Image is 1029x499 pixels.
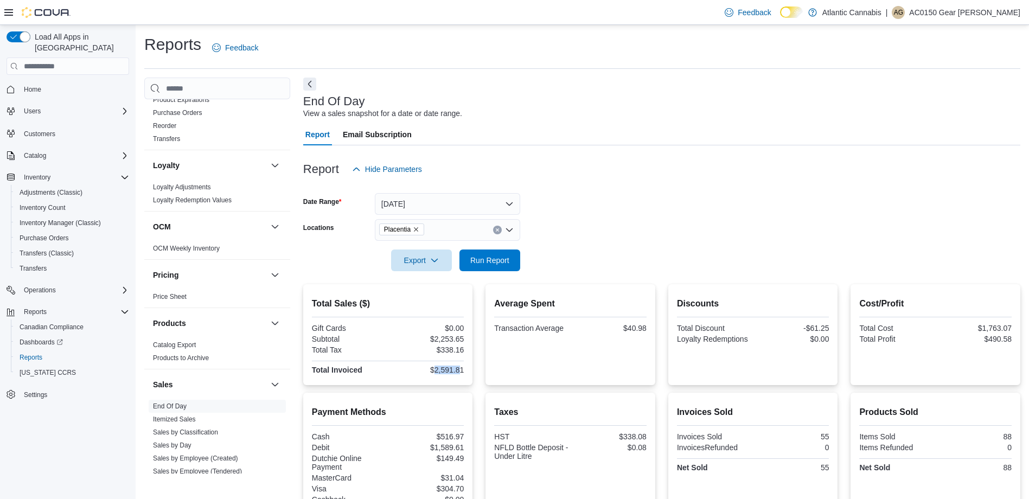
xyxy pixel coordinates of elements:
[11,246,133,261] button: Transfers (Classic)
[677,443,751,452] div: InvoicesRefunded
[15,366,80,379] a: [US_STATE] CCRS
[938,335,1012,343] div: $490.58
[413,226,419,233] button: Remove Placentia from selection in this group
[24,391,47,399] span: Settings
[20,284,60,297] button: Operations
[24,85,41,94] span: Home
[15,186,87,199] a: Adjustments (Classic)
[15,247,78,260] a: Transfers (Classic)
[153,428,218,436] a: Sales by Classification
[153,270,266,280] button: Pricing
[859,432,933,441] div: Items Sold
[2,104,133,119] button: Users
[390,366,464,374] div: $2,591.81
[153,245,220,252] a: OCM Weekly Inventory
[153,455,238,462] a: Sales by Employee (Created)
[153,244,220,253] span: OCM Weekly Inventory
[11,365,133,380] button: [US_STATE] CCRS
[390,346,464,354] div: $338.16
[2,125,133,141] button: Customers
[153,160,180,171] h3: Loyalty
[2,304,133,319] button: Reports
[859,297,1012,310] h2: Cost/Profit
[269,220,282,233] button: OCM
[20,388,52,401] a: Settings
[312,335,386,343] div: Subtotal
[15,321,88,334] a: Canadian Compliance
[15,232,73,245] a: Purchase Orders
[303,95,365,108] h3: End Of Day
[153,454,238,463] span: Sales by Employee (Created)
[24,308,47,316] span: Reports
[153,442,191,449] a: Sales by Day
[153,196,232,204] a: Loyalty Redemption Values
[153,135,180,143] a: Transfers
[755,443,829,452] div: 0
[312,474,386,482] div: MasterCard
[269,159,282,172] button: Loyalty
[390,484,464,493] div: $304.70
[15,201,70,214] a: Inventory Count
[15,232,129,245] span: Purchase Orders
[312,406,464,419] h2: Payment Methods
[312,324,386,332] div: Gift Cards
[470,255,509,266] span: Run Report
[153,270,178,280] h3: Pricing
[153,293,187,300] a: Price Sheet
[15,186,129,199] span: Adjustments (Classic)
[153,95,209,104] span: Product Expirations
[20,219,101,227] span: Inventory Manager (Classic)
[2,387,133,402] button: Settings
[938,443,1012,452] div: 0
[15,336,67,349] a: Dashboards
[494,432,568,441] div: HST
[379,223,424,235] span: Placentia
[303,223,334,232] label: Locations
[677,324,751,332] div: Total Discount
[15,336,129,349] span: Dashboards
[153,402,187,411] span: End Of Day
[269,378,282,391] button: Sales
[153,415,196,424] span: Itemized Sales
[153,109,202,117] a: Purchase Orders
[208,37,263,59] a: Feedback
[20,171,129,184] span: Inventory
[153,468,242,475] a: Sales by Employee (Tendered)
[153,402,187,410] a: End Of Day
[303,78,316,91] button: Next
[269,268,282,282] button: Pricing
[24,173,50,182] span: Inventory
[938,324,1012,332] div: $1,763.07
[2,170,133,185] button: Inventory
[20,368,76,377] span: [US_STATE] CCRS
[153,292,187,301] span: Price Sheet
[365,164,422,175] span: Hide Parameters
[20,264,47,273] span: Transfers
[225,42,258,53] span: Feedback
[11,231,133,246] button: Purchase Orders
[20,126,129,140] span: Customers
[15,321,129,334] span: Canadian Compliance
[153,415,196,423] a: Itemized Sales
[153,221,171,232] h3: OCM
[15,216,129,229] span: Inventory Manager (Classic)
[11,215,133,231] button: Inventory Manager (Classic)
[20,188,82,197] span: Adjustments (Classic)
[391,250,452,271] button: Export
[153,341,196,349] span: Catalog Export
[153,160,266,171] button: Loyalty
[153,467,242,476] span: Sales by Employee (Tendered)
[11,185,133,200] button: Adjustments (Classic)
[894,6,903,19] span: AG
[892,6,905,19] div: AC0150 Gear Mike
[755,324,829,332] div: -$61.25
[15,366,129,379] span: Washington CCRS
[677,335,751,343] div: Loyalty Redemptions
[11,350,133,365] button: Reports
[153,379,173,390] h3: Sales
[30,31,129,53] span: Load All Apps in [GEOGRAPHIC_DATA]
[15,262,129,275] span: Transfers
[573,324,647,332] div: $40.98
